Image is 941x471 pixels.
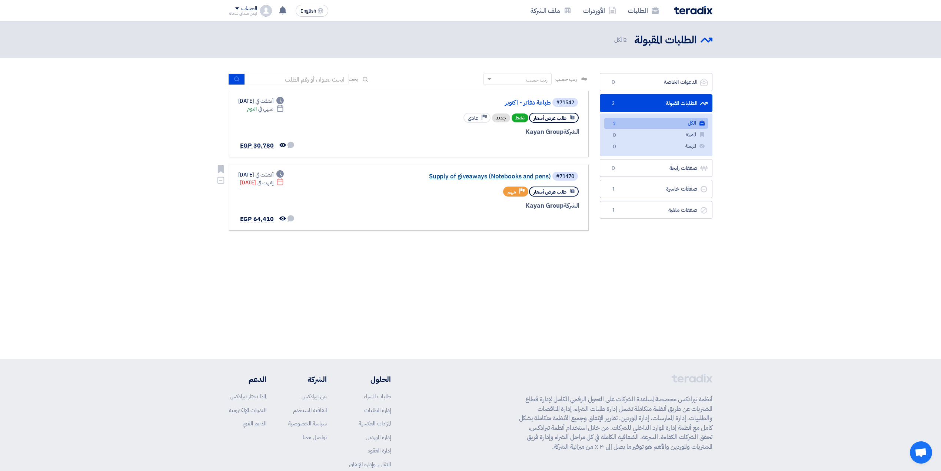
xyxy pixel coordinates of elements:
[243,419,266,428] a: الدعم الفني
[609,100,618,107] span: 2
[533,115,566,122] span: طلب عرض أسعار
[258,105,273,113] span: ينتهي في
[610,132,619,139] span: 0
[610,120,619,128] span: 2
[240,141,274,150] span: EGP 30,780
[609,185,618,193] span: 1
[610,143,619,151] span: 0
[300,9,316,14] span: English
[293,406,327,414] a: اتفاقية المستخدم
[403,173,551,180] a: Supply of giveaways (Notebooks and pens)
[604,129,708,140] a: المميزة
[288,374,327,385] li: الشركة
[303,433,327,441] a: تواصل معنا
[556,174,574,179] div: #71470
[555,75,576,83] span: رتب حسب
[556,100,574,105] div: #71542
[229,374,266,385] li: الدعم
[634,33,697,47] h2: الطلبات المقبولة
[260,5,272,17] img: profile_test.png
[256,171,273,179] span: أنشئت في
[674,6,712,14] img: Teradix logo
[525,2,577,19] a: ملف الشركة
[600,94,712,112] a: الطلبات المقبولة2
[240,179,284,187] div: [DATE]
[526,76,548,84] div: رتب حسب
[563,201,579,210] span: الشركة
[624,36,627,44] span: 2
[577,2,622,19] a: الأوردرات
[257,179,273,187] span: إنتهت في
[229,406,266,414] a: الندوات الإلكترونية
[245,74,349,85] input: ابحث بعنوان أو رقم الطلب
[247,105,284,113] div: اليوم
[614,36,628,44] span: الكل
[512,113,528,122] span: نشط
[600,201,712,219] a: صفقات ملغية1
[302,392,327,401] a: عن تيرادكس
[622,2,665,19] a: الطلبات
[401,127,579,137] div: Kayan Group
[604,118,708,129] a: الكل
[604,141,708,152] a: المهملة
[910,441,932,464] div: Open chat
[492,113,510,122] div: جديد
[401,201,579,211] div: Kayan Group
[349,374,391,385] li: الحلول
[368,447,391,455] a: إدارة العقود
[240,215,274,224] span: EGP 64,410
[609,207,618,214] span: 1
[364,406,391,414] a: إدارة الطلبات
[366,433,391,441] a: إدارة الموردين
[288,419,327,428] a: سياسة الخصوصية
[403,99,551,106] a: طباعة دفاتر - اكتوبر
[468,115,478,122] span: عادي
[600,73,712,91] a: الدعوات الخاصة0
[563,127,579,136] span: الشركة
[238,97,284,105] div: [DATE]
[600,159,712,177] a: صفقات رابحة0
[349,460,391,468] a: التقارير وإدارة الإنفاق
[359,419,391,428] a: المزادات العكسية
[296,5,328,17] button: English
[229,11,257,16] div: ايمن صداق شحاته
[609,165,618,172] span: 0
[256,97,273,105] span: أنشئت في
[609,79,618,86] span: 0
[533,188,566,195] span: طلب عرض أسعار
[519,395,712,451] p: أنظمة تيرادكس مخصصة لمساعدة الشركات على التحول الرقمي الكامل لإدارة قطاع المشتريات عن طريق أنظمة ...
[364,392,391,401] a: طلبات الشراء
[238,171,284,179] div: [DATE]
[600,180,712,198] a: صفقات خاسرة1
[241,6,257,12] div: الحساب
[230,392,266,401] a: لماذا تختار تيرادكس
[508,188,516,195] span: مهم
[349,75,358,83] span: بحث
